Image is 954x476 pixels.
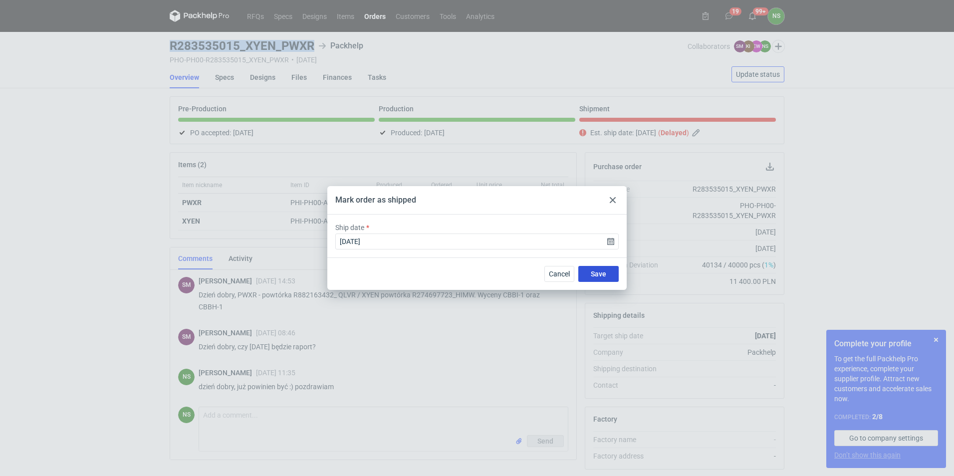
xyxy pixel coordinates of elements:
button: Cancel [544,266,574,282]
span: Save [591,270,606,277]
label: Ship date [335,223,364,233]
button: Save [578,266,619,282]
div: Mark order as shipped [335,195,416,206]
span: Cancel [549,270,570,277]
